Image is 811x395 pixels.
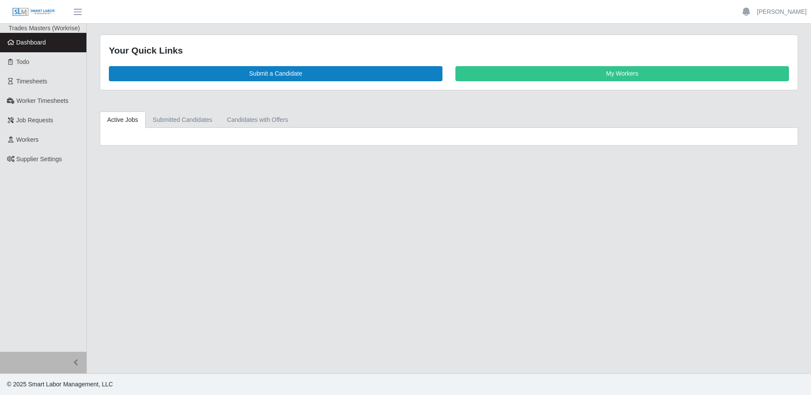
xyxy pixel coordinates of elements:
span: Workers [16,136,39,143]
span: Timesheets [16,78,48,85]
a: Candidates with Offers [219,111,295,128]
span: Todo [16,58,29,65]
span: Supplier Settings [16,156,62,162]
span: Trades Masters (Workrise) [9,25,80,32]
span: Worker Timesheets [16,97,68,104]
a: My Workers [455,66,789,81]
span: Job Requests [16,117,54,124]
a: Submitted Candidates [146,111,220,128]
img: SLM Logo [12,7,55,17]
span: © 2025 Smart Labor Management, LLC [7,381,113,388]
span: Dashboard [16,39,46,46]
a: Submit a Candidate [109,66,442,81]
div: Your Quick Links [109,44,789,57]
a: Active Jobs [100,111,146,128]
a: [PERSON_NAME] [757,7,807,16]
